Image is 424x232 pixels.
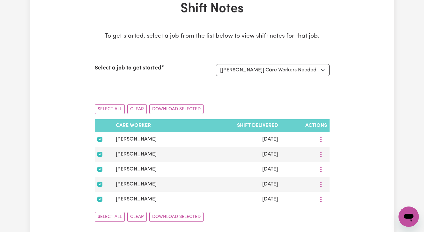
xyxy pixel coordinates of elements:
[280,119,329,132] th: Actions
[315,134,327,144] button: More options
[95,212,125,222] button: Select All
[149,104,204,114] button: Download Selected
[95,104,125,114] button: Select All
[315,179,327,189] button: More options
[197,147,280,162] td: [DATE]
[116,197,157,202] span: [PERSON_NAME]
[197,132,280,147] td: [DATE]
[197,119,280,132] th: Shift delivered
[116,152,157,157] span: [PERSON_NAME]
[116,123,151,128] span: Care Worker
[197,192,280,207] td: [DATE]
[315,164,327,174] button: More options
[398,207,419,227] iframe: Button to launch messaging window
[127,104,147,114] button: Clear
[127,212,147,222] button: Clear
[95,64,161,72] label: Select a job to get started
[95,1,330,17] h1: Shift Notes
[116,137,157,142] span: [PERSON_NAME]
[116,182,157,187] span: [PERSON_NAME]
[197,162,280,177] td: [DATE]
[315,149,327,159] button: More options
[315,194,327,204] button: More options
[197,177,280,192] td: [DATE]
[95,32,330,41] p: To get started, select a job from the list below to view shift notes for that job.
[116,167,157,172] span: [PERSON_NAME]
[149,212,204,222] button: Download Selected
